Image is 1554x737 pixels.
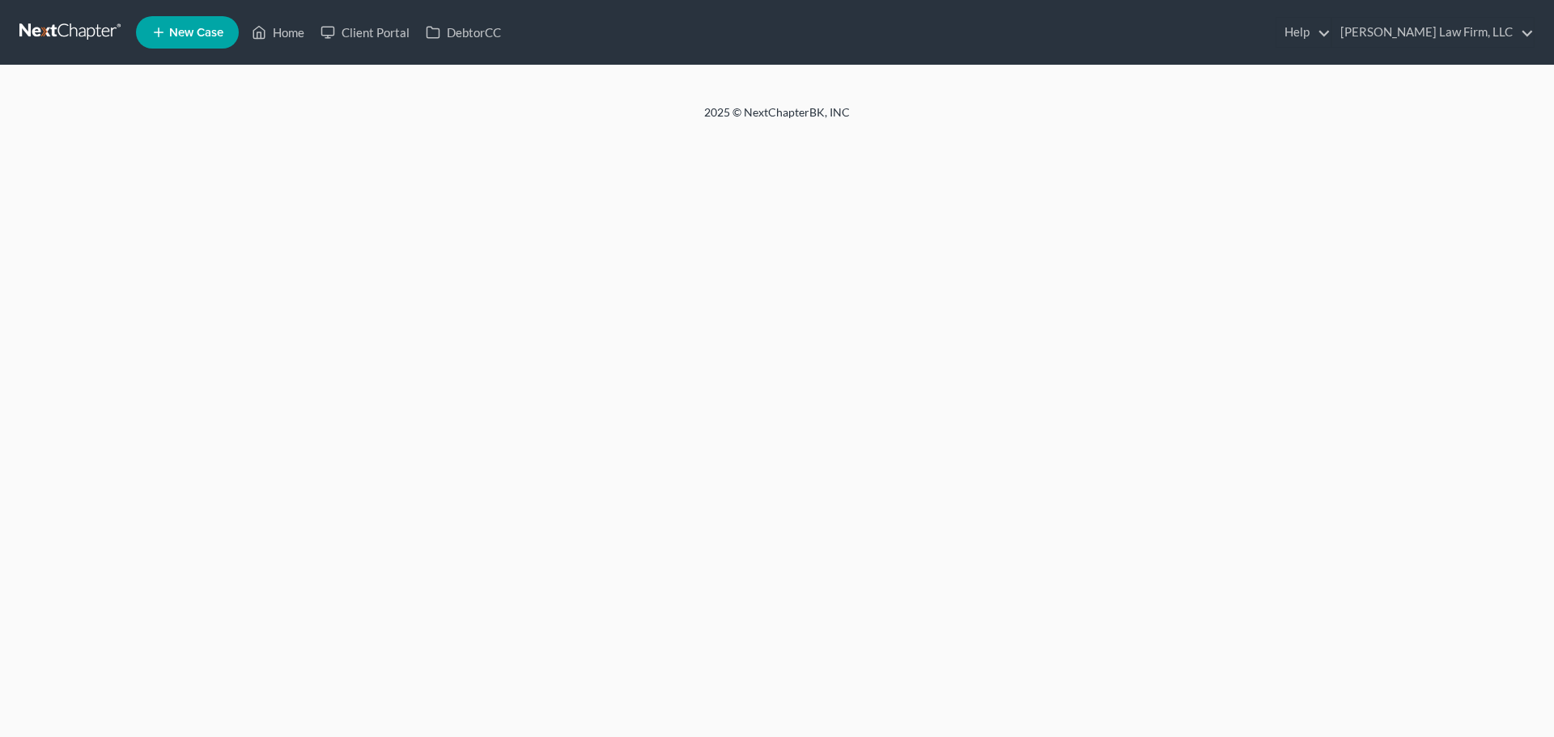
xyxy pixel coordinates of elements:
[1276,18,1331,47] a: Help
[316,104,1238,133] div: 2025 © NextChapterBK, INC
[418,18,509,47] a: DebtorCC
[136,16,239,49] new-legal-case-button: New Case
[244,18,312,47] a: Home
[1332,18,1534,47] a: [PERSON_NAME] Law Firm, LLC
[312,18,418,47] a: Client Portal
